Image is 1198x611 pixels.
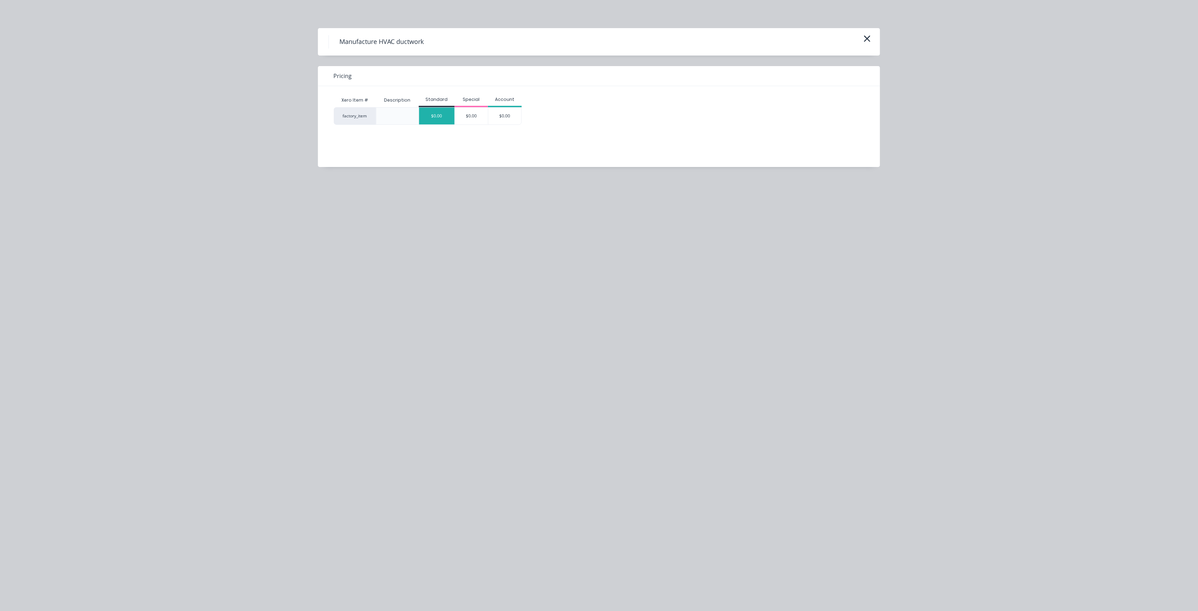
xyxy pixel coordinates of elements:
[333,72,352,80] span: Pricing
[419,96,455,103] div: Standard
[488,96,522,103] div: Account
[328,35,434,49] h4: Manufacture HVAC ductwork
[455,108,488,124] div: $0.00
[488,108,521,124] div: $0.00
[334,93,376,107] div: Xero Item #
[419,108,455,124] div: $0.00
[378,91,416,109] div: Description
[334,107,376,125] div: factory_item
[455,96,488,103] div: Special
